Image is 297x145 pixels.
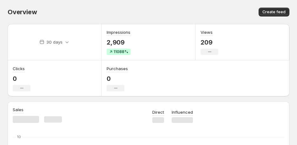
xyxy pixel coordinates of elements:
p: 209 [201,39,218,46]
h3: Sales [13,106,23,113]
p: 2,909 [107,39,131,46]
h3: Purchases [107,65,128,72]
span: Create feed [262,9,286,15]
p: 0 [13,75,30,82]
p: 0 [107,75,128,82]
h3: Clicks [13,65,25,72]
button: Create feed [259,8,289,16]
h3: Views [201,29,213,35]
h3: Impressions [107,29,130,35]
p: Influenced [172,109,193,115]
span: Overview [8,8,37,16]
text: 10 [17,135,21,139]
p: Direct [152,109,164,115]
p: 30 days [46,39,63,45]
span: 11088% [114,49,128,54]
